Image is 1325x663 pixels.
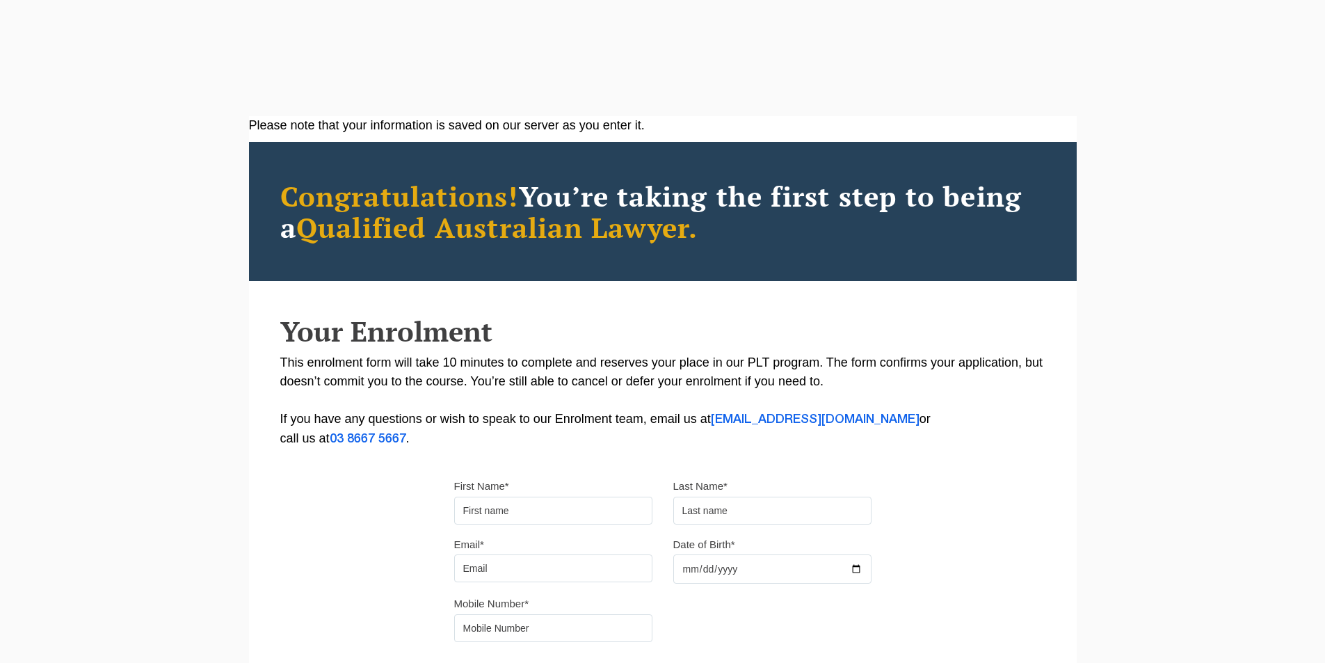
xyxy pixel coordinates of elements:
label: Last Name* [673,479,728,493]
label: First Name* [454,479,509,493]
span: Qualified Australian Lawyer. [296,209,698,246]
input: Email [454,554,652,582]
label: Mobile Number* [454,597,529,611]
h2: Your Enrolment [280,316,1045,346]
div: Please note that your information is saved on our server as you enter it. [249,116,1077,135]
p: This enrolment form will take 10 minutes to complete and reserves your place in our PLT program. ... [280,353,1045,449]
input: Last name [673,497,872,525]
a: 03 8667 5667 [330,433,406,445]
label: Date of Birth* [673,538,735,552]
label: Email* [454,538,484,552]
h2: You’re taking the first step to being a [280,180,1045,243]
input: First name [454,497,652,525]
span: Congratulations! [280,177,519,214]
a: [EMAIL_ADDRESS][DOMAIN_NAME] [711,414,920,425]
input: Mobile Number [454,614,652,642]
